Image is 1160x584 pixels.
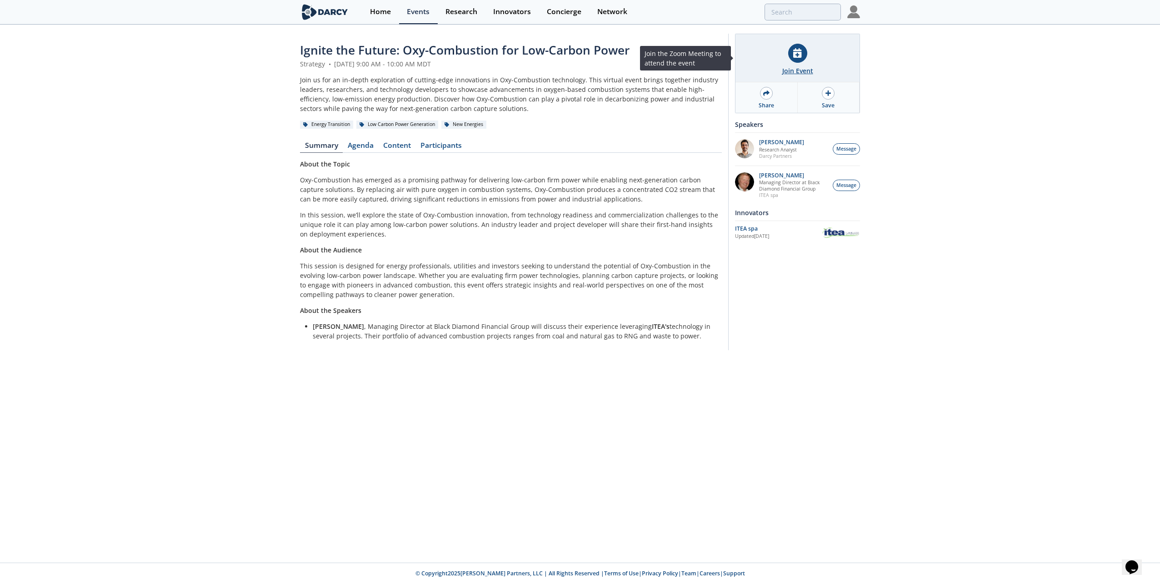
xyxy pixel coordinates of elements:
input: Advanced Search [765,4,841,20]
div: Concierge [547,8,581,15]
iframe: chat widget [1122,548,1151,575]
span: Message [836,146,856,153]
div: New Energies [441,121,486,129]
a: ITEA spa Updated[DATE] ITEA spa [735,224,860,240]
div: Home [370,8,391,15]
div: Innovators [735,205,860,221]
strong: ITEA's [652,322,670,331]
div: Speakers [735,116,860,132]
p: In this session, we’ll explore the state of Oxy-Combustion innovation, from technology readiness ... [300,210,722,239]
a: Participants [415,142,466,153]
a: Team [681,569,696,577]
div: Innovators [493,8,531,15]
button: Message [833,180,860,191]
a: Terms of Use [604,569,639,577]
p: Darcy Partners [759,153,804,159]
strong: About the Topic [300,160,350,168]
div: Low Carbon Power Generation [356,121,438,129]
p: Oxy-Combustion has emerged as a promising pathway for delivering low-carbon firm power while enab... [300,175,722,204]
span: Message [836,182,856,189]
div: Energy Transition [300,121,353,129]
button: Message [833,143,860,155]
p: [PERSON_NAME] [759,172,828,179]
p: Managing Director at Black Diamond Financial Group [759,179,828,192]
div: Share [759,101,774,110]
img: Profile [847,5,860,18]
div: ITEA spa [735,225,822,233]
div: Strategy [DATE] 9:00 AM - 10:00 AM MDT [300,59,722,69]
p: ITEA spa [759,192,828,198]
a: Careers [700,569,720,577]
a: Agenda [343,142,378,153]
div: Research [445,8,477,15]
div: Join us for an in-depth exploration of cutting-edge innovations in Oxy-Combustion technology. Thi... [300,75,722,113]
a: Summary [300,142,343,153]
a: Content [378,142,415,153]
div: Join Event [782,66,813,76]
a: Support [723,569,745,577]
img: logo-wide.svg [300,4,350,20]
div: Network [597,8,627,15]
li: , Managing Director at Black Diamond Financial Group will discuss their experience leveraging tec... [313,322,715,341]
strong: About the Audience [300,246,362,254]
div: Updated [DATE] [735,233,822,240]
span: Ignite the Future: Oxy-Combustion for Low-Carbon Power [300,42,630,58]
p: This session is designed for energy professionals, utilities and investors seeking to understand ... [300,261,722,299]
img: e78dc165-e339-43be-b819-6f39ce58aec6 [735,139,754,158]
strong: [PERSON_NAME] [313,322,364,331]
strong: About the Speakers [300,306,361,315]
img: 5c882eca-8b14-43be-9dc2-518e113e9a37 [735,172,754,191]
img: ITEA spa [822,226,860,239]
a: Privacy Policy [642,569,678,577]
div: Save [822,101,835,110]
span: • [327,60,332,68]
div: Events [407,8,430,15]
p: Research Analyst [759,146,804,153]
p: © Copyright 2025 [PERSON_NAME] Partners, LLC | All Rights Reserved | | | | | [244,569,916,578]
p: [PERSON_NAME] [759,139,804,146]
